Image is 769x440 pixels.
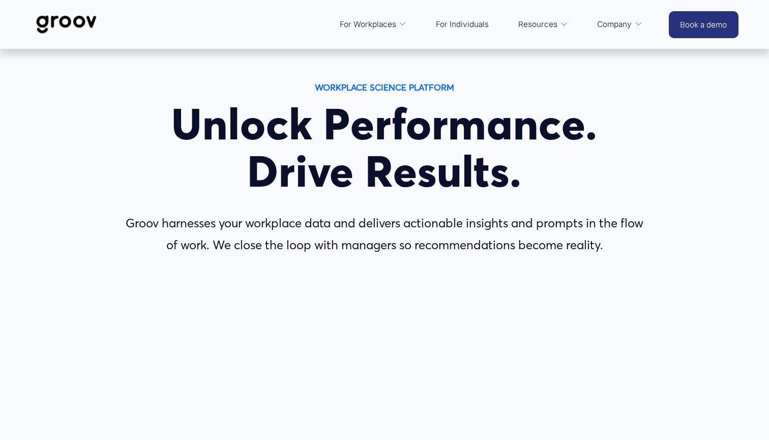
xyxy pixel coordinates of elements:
[431,12,494,37] a: For Individuals
[120,101,649,195] h1: Unlock Performance. Drive Results.
[513,12,573,37] a: folder dropdown
[335,12,412,37] a: folder dropdown
[120,213,649,256] p: Groov harnesses your workplace data and delivers actionable insights and prompts in the flow of w...
[669,11,738,38] a: Book a demo
[340,17,396,32] span: For Workplaces
[518,17,557,32] span: Resources
[597,17,632,32] span: Company
[31,8,102,41] img: Groov | Workplace Science Platform | Unlock Performance | Drive Results
[592,12,647,37] a: folder dropdown
[315,82,454,93] strong: WORKPLACE SCIENCE PLATFORM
